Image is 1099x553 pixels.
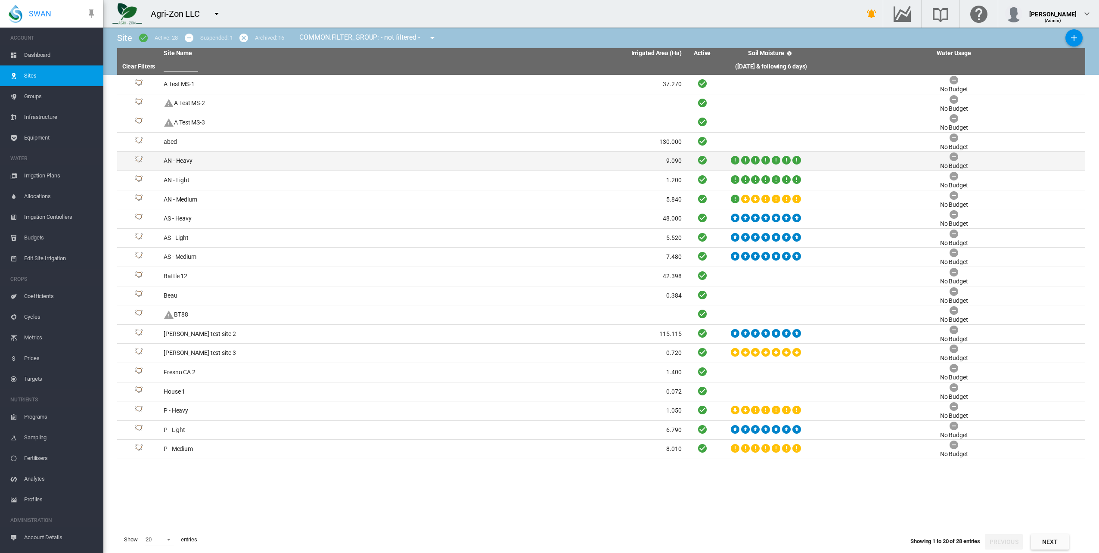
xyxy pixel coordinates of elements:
td: AN - Light [160,171,422,190]
img: 1.svg [133,406,144,416]
td: 5.520 [422,229,685,248]
md-icon: Go to the Data Hub [892,9,913,19]
span: Metrics [24,327,96,348]
md-icon: Search the knowledge base [930,9,951,19]
td: Battle 12 [160,267,422,286]
button: icon-menu-down [208,5,225,22]
tr: Site Id: 10445 AS - Light 5.520 No Budget [117,229,1085,248]
md-icon: icon-menu-down [211,9,222,19]
div: No Budget [940,450,968,459]
button: icon-menu-down [424,29,441,47]
td: AN - Medium [160,190,422,209]
div: No Budget [940,277,968,286]
tr: Site Id: 47444 [PERSON_NAME] test site 3 0.720 No Budget [117,344,1085,363]
span: Dashboard [24,45,96,65]
div: No Budget [940,431,968,440]
div: Site Id: 10443 [121,252,157,262]
img: 1.svg [133,444,144,454]
td: P - Heavy [160,401,422,420]
span: Budgets [24,227,96,248]
div: No Budget [940,85,968,94]
td: 115.115 [422,325,685,344]
div: No Budget [940,124,968,132]
div: No Budget [940,316,968,324]
tr: Site Id: 48674 Fresno CA 2 1.400 No Budget [117,363,1085,382]
td: [PERSON_NAME] test site 2 [160,325,422,344]
div: Site Id: 10448 [121,406,157,416]
md-icon: icon-plus [1069,33,1079,43]
div: Site Id: 47745 [121,290,157,301]
span: CROPS [10,272,96,286]
td: [PERSON_NAME] test site 3 [160,344,422,363]
div: No Budget [940,412,968,420]
td: 1.050 [422,401,685,420]
td: AS - Heavy [160,209,422,228]
span: WATER [10,152,96,165]
div: Site Id: 49169 [121,386,157,397]
tr: Site Id: 10444 AN - Light 1.200 No Budget [117,171,1085,190]
td: 0.384 [422,286,685,305]
td: 37.270 [422,75,685,94]
img: 1.svg [133,271,144,282]
td: AS - Light [160,229,422,248]
button: Previous [985,534,1023,550]
td: BT88 [160,305,422,324]
tr: Site Id: 10441 AS - Heavy 48.000 No Budget [117,209,1085,229]
md-icon: icon-menu-down [427,33,438,43]
td: 5.840 [422,190,685,209]
div: Site Id: 49208 [121,79,157,90]
tr: Site Id: 49208 A Test MS-1 37.270 No Budget [117,75,1085,94]
button: Next [1031,534,1069,550]
tr: Site Id: 47485 Battle 12 42.398 No Budget [117,267,1085,286]
div: Site Id: 48674 [121,367,157,378]
div: Site Id: 10444 [121,175,157,186]
span: SWAN [29,8,51,19]
div: COMMON.FILTER_GROUP: - not filtered - [293,29,444,47]
a: Clear Filters [122,63,155,70]
td: 48.000 [422,209,685,228]
td: 1.400 [422,363,685,382]
img: 1.svg [133,194,144,205]
div: Site Id: 47485 [121,271,157,282]
img: 1.svg [133,290,144,301]
div: No Budget [940,393,968,401]
tr: Site Id: 47745 Beau 0.384 No Budget [117,286,1085,306]
img: 1.svg [133,175,144,186]
div: Site Id: 10445 [121,233,157,243]
div: No Budget [940,143,968,152]
span: Sampling [24,427,96,448]
span: entries [177,532,201,547]
div: Site Id: 44549 [121,137,157,147]
tr: Site Id: 48769 This site has not been mappedBT88 No Budget [117,305,1085,325]
td: 42.398 [422,267,685,286]
span: Irrigation Controllers [24,207,96,227]
td: House 1 [160,382,422,401]
div: No Budget [940,162,968,171]
span: Allocations [24,186,96,207]
td: 6.790 [422,421,685,440]
div: No Budget [940,297,968,305]
md-icon: This site has not been mapped [164,98,174,109]
td: A Test MS-3 [160,113,422,132]
img: 1.svg [133,214,144,224]
div: No Budget [940,201,968,209]
span: NUTRIENTS [10,393,96,407]
button: icon-bell-ring [863,5,880,22]
img: 1.svg [133,118,144,128]
span: ACCOUNT [10,31,96,45]
span: Sites [24,65,96,86]
div: Site Id: 10441 [121,214,157,224]
td: 1.200 [422,171,685,190]
td: 0.720 [422,344,685,363]
md-icon: icon-help-circle [784,48,795,59]
div: Site Id: 49212 [121,118,157,128]
td: 130.000 [422,133,685,152]
th: Soil Moisture [720,48,823,59]
tr: Site Id: 10442 AN - Medium 5.840 No Budget [117,190,1085,210]
div: No Budget [940,335,968,344]
div: Archived: 16 [255,34,284,42]
img: 7FicoSLW9yRjj7F2+0uvjPufP+ga39vogPu+G1+wvBtcm3fNv859aGr42DJ5pXiEAAAAAAAAAAAAAAAAAAAAAAAAAAAAAAAAA... [112,3,142,25]
tr: Site Id: 49212 This site has not been mappedA Test MS-3 No Budget [117,113,1085,133]
div: No Budget [940,239,968,248]
th: Irrigated Area (Ha) [422,48,685,59]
